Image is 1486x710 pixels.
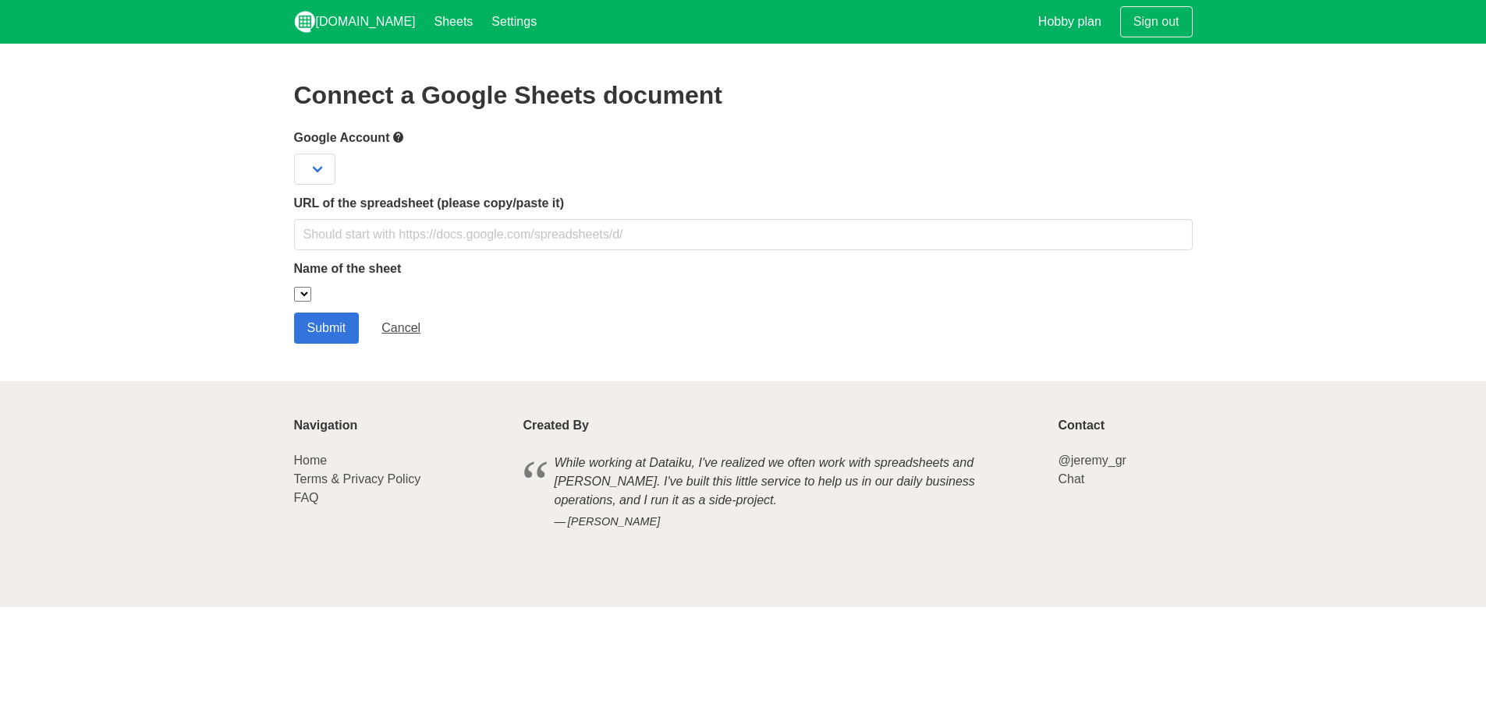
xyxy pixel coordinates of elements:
[523,419,1040,433] p: Created By
[294,472,421,486] a: Terms & Privacy Policy
[294,11,316,33] img: logo_v2_white.png
[1058,454,1126,467] a: @jeremy_gr
[294,194,1193,213] label: URL of the spreadsheet (please copy/paste it)
[555,514,1009,531] cite: [PERSON_NAME]
[294,313,360,344] input: Submit
[368,313,434,344] a: Cancel
[294,454,328,467] a: Home
[1058,419,1192,433] p: Contact
[294,128,1193,147] label: Google Account
[1058,472,1084,486] a: Chat
[294,419,505,433] p: Navigation
[294,491,319,504] a: FAQ
[294,260,1193,278] label: Name of the sheet
[1120,6,1193,37] a: Sign out
[523,451,1040,533] blockquote: While working at Dataiku, I've realized we often work with spreadsheets and [PERSON_NAME]. I've b...
[294,219,1193,250] input: Should start with https://docs.google.com/spreadsheets/d/
[294,81,1193,109] h2: Connect a Google Sheets document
